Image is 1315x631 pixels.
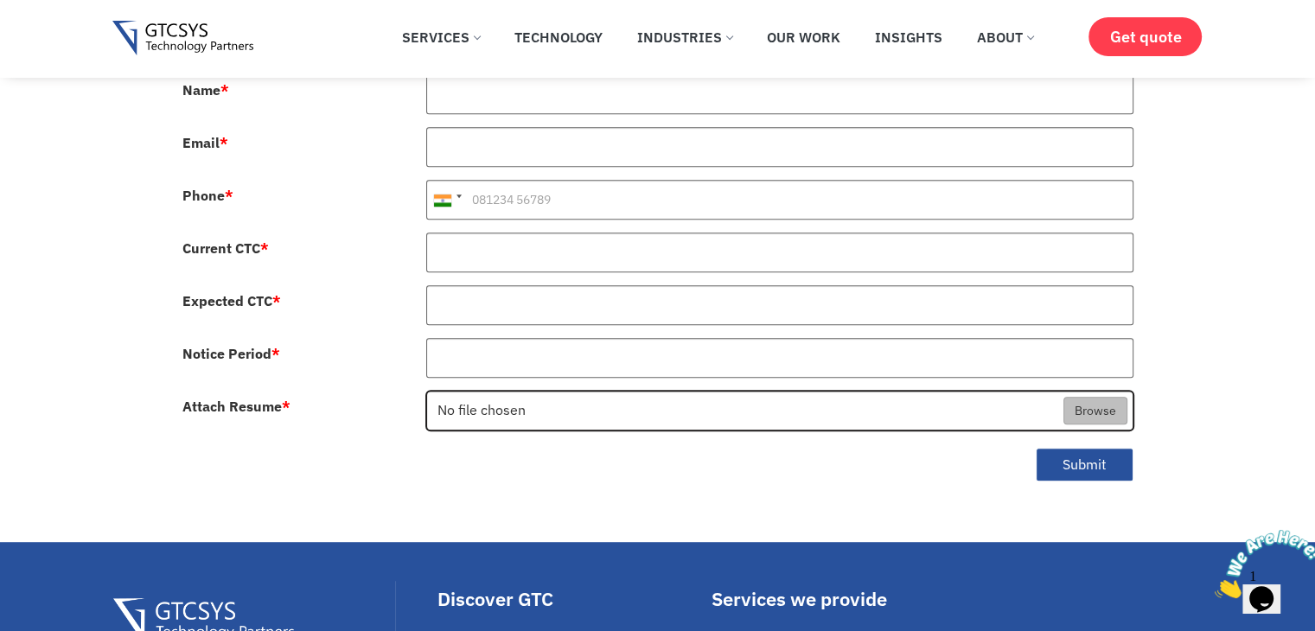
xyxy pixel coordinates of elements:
span: Get quote [1109,28,1181,46]
div: Services we provide [712,590,980,609]
img: Gtcsys logo [112,21,253,56]
a: Industries [624,18,745,56]
label: Notice Period [182,347,280,360]
label: Attach Resume [182,399,290,413]
div: Discover GTC [437,590,703,609]
a: Services [389,18,493,56]
label: Email [182,136,228,150]
iframe: chat widget [1208,523,1315,605]
a: Our Work [754,18,853,56]
a: About [964,18,1046,56]
a: Technology [501,18,616,56]
label: Name [182,83,229,97]
label: Current CTC [182,241,269,255]
input: 081234 56789 [426,180,1133,220]
label: Expected CTC [182,294,281,308]
span: 1 [7,7,14,22]
a: Insights [862,18,955,56]
img: Chat attention grabber [7,7,114,75]
a: Get quote [1088,17,1202,56]
div: India (भारत): +91 [427,181,467,219]
label: Phone [182,188,233,202]
button: Submit [1036,448,1133,481]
